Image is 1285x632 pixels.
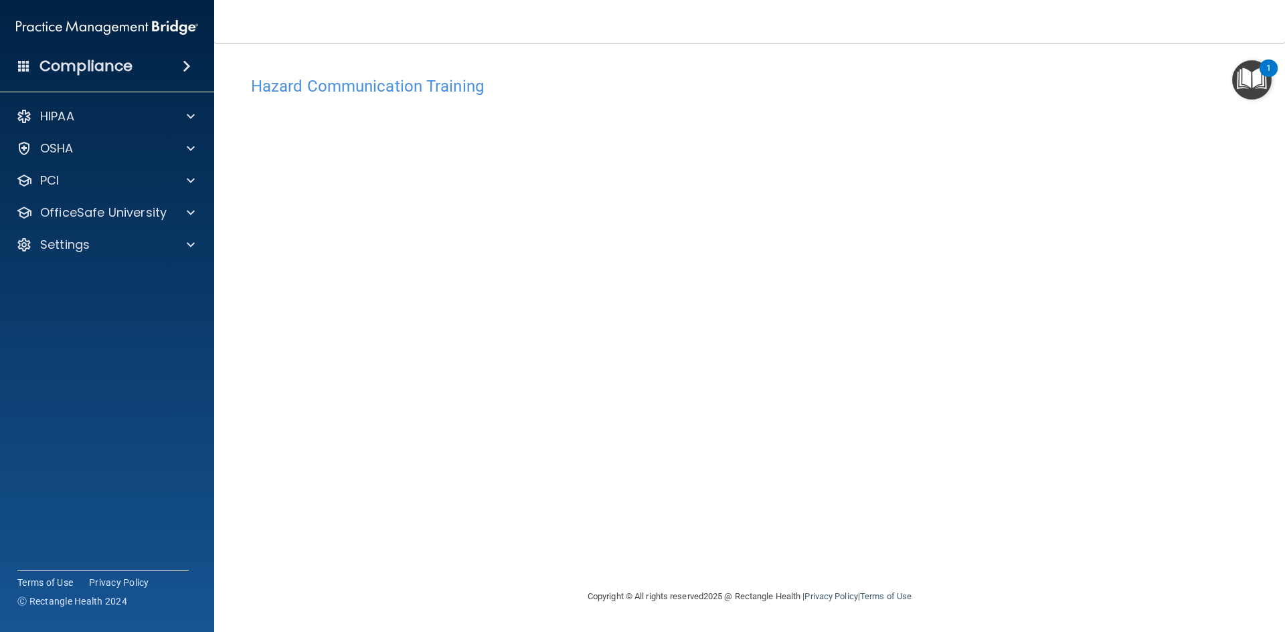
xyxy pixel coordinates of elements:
[16,173,195,189] a: PCI
[505,575,994,618] div: Copyright © All rights reserved 2025 @ Rectangle Health | |
[251,102,934,544] iframe: HCT
[16,108,195,124] a: HIPAA
[40,173,59,189] p: PCI
[40,237,90,253] p: Settings
[16,205,195,221] a: OfficeSafe University
[860,591,912,601] a: Terms of Use
[1266,68,1271,86] div: 1
[40,205,167,221] p: OfficeSafe University
[39,57,133,76] h4: Compliance
[89,576,149,589] a: Privacy Policy
[17,595,127,608] span: Ⓒ Rectangle Health 2024
[804,591,857,601] a: Privacy Policy
[16,140,195,156] a: OSHA
[16,14,198,41] img: PMB logo
[40,140,74,156] p: OSHA
[1232,60,1272,100] button: Open Resource Center, 1 new notification
[16,237,195,253] a: Settings
[40,108,74,124] p: HIPAA
[251,78,1248,95] h4: Hazard Communication Training
[17,576,73,589] a: Terms of Use
[1053,537,1269,591] iframe: Drift Widget Chat Controller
